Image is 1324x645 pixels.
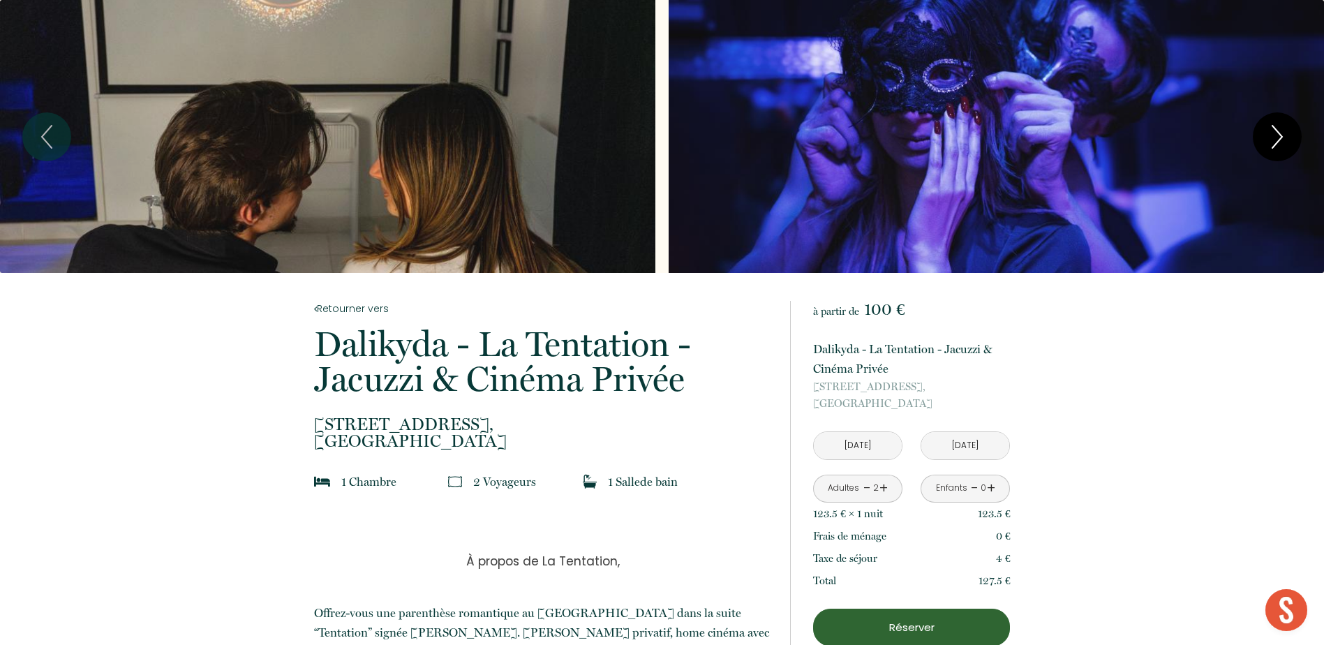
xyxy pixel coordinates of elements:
[531,475,536,489] span: s
[813,378,1010,395] span: [STREET_ADDRESS],
[314,416,772,433] span: [STREET_ADDRESS],
[608,472,678,491] p: 1 Salle de bain
[813,378,1010,412] p: [GEOGRAPHIC_DATA]
[879,477,888,499] a: +
[813,550,877,567] p: Taxe de séjour
[448,475,462,489] img: guests
[1265,589,1307,631] div: Ouvrir le chat
[872,482,879,495] div: 2
[978,505,1011,522] p: 123.5 €
[996,550,1011,567] p: 4 €
[473,472,536,491] p: 2 Voyageur
[22,112,71,161] button: Previous
[813,305,859,318] span: à partir de
[828,482,859,495] div: Adultes
[813,339,1010,378] p: Dalikyda - La Tentation - Jacuzzi & Cinéma Privée
[814,432,902,459] input: Arrivée
[921,432,1009,459] input: Départ
[936,482,967,495] div: Enfants
[971,477,979,499] a: -
[996,528,1011,544] p: 0 €
[813,505,883,522] p: 123.5 € × 1 nuit
[314,301,772,316] a: Retourner vers
[341,472,396,491] p: 1 Chambre
[314,416,772,450] p: [GEOGRAPHIC_DATA]
[863,477,871,499] a: -
[987,477,995,499] a: +
[980,482,987,495] div: 0
[813,572,836,589] p: Total
[813,528,886,544] p: Frais de ménage
[979,572,1011,589] p: 127.5 €
[314,519,772,603] h1: À propos de La Tentation,
[818,619,1005,636] p: Réserver
[1253,112,1302,161] button: Next
[314,327,772,396] p: Dalikyda - La Tentation - Jacuzzi & Cinéma Privée
[864,299,905,319] span: 100 €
